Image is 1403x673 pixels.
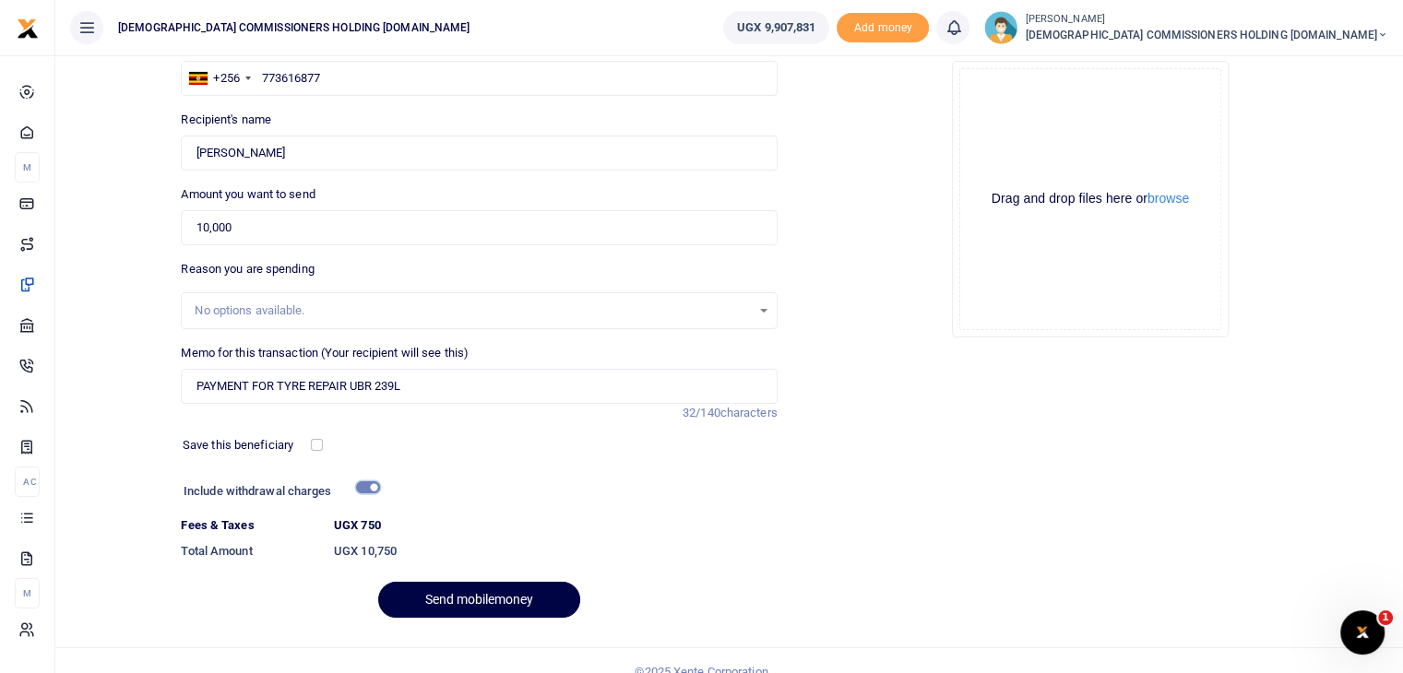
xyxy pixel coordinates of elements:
[181,185,315,204] label: Amount you want to send
[334,544,778,559] h6: UGX 10,750
[1340,610,1385,655] iframe: Intercom live chat
[837,13,929,43] span: Add money
[182,62,256,95] div: Uganda: +256
[213,69,239,88] div: +256
[181,344,469,362] label: Memo for this transaction (Your recipient will see this)
[184,484,372,499] h6: Include withdrawal charges
[181,111,271,129] label: Recipient's name
[15,466,40,497] li: Ac
[1025,27,1388,43] span: [DEMOGRAPHIC_DATA] COMMISSIONERS HOLDING [DOMAIN_NAME]
[195,301,750,320] div: No options available.
[952,61,1229,337] div: File Uploader
[837,19,929,33] a: Add money
[720,406,778,419] span: characters
[960,190,1220,207] div: Drag and drop files here or
[111,19,477,36] span: [DEMOGRAPHIC_DATA] COMMISSIONERS HOLDING [DOMAIN_NAME]
[173,516,327,535] dt: Fees & Taxes
[683,406,720,419] span: 32/140
[984,11,1017,44] img: profile-user
[984,11,1388,44] a: profile-user [PERSON_NAME] [DEMOGRAPHIC_DATA] COMMISSIONERS HOLDING [DOMAIN_NAME]
[723,11,829,44] a: UGX 9,907,831
[737,18,815,37] span: UGX 9,907,831
[1025,12,1388,28] small: [PERSON_NAME]
[181,369,777,404] input: Enter extra information
[716,11,837,44] li: Wallet ballance
[183,436,293,455] label: Save this beneficiary
[1378,610,1393,625] span: 1
[15,578,40,608] li: M
[837,13,929,43] li: Toup your wallet
[181,260,314,278] label: Reason you are spending
[181,61,777,96] input: Enter phone number
[181,544,319,559] h6: Total Amount
[334,516,381,535] label: UGX 750
[1147,192,1189,205] button: browse
[181,210,777,245] input: UGX
[17,20,39,34] a: logo-small logo-large logo-large
[378,582,580,618] button: Send mobilemoney
[17,18,39,40] img: logo-small
[181,136,777,171] input: Loading name...
[15,152,40,183] li: M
